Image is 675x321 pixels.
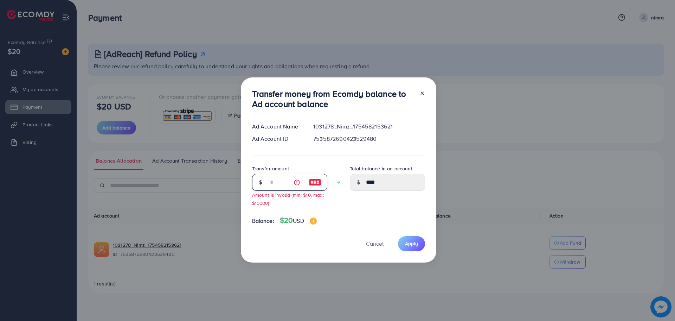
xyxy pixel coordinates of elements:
label: Transfer amount [252,165,289,172]
button: Apply [398,236,425,251]
span: Cancel [366,240,384,247]
label: Total balance in ad account [350,165,412,172]
div: Ad Account Name [246,122,308,131]
span: Balance: [252,217,274,225]
h4: $20 [280,216,317,225]
img: image [310,218,317,225]
div: Ad Account ID [246,135,308,143]
button: Cancel [357,236,392,251]
small: Amount is invalid (min: $10, max: $10000) [252,191,324,206]
div: 1031278_Nimz_1754582153621 [308,122,430,131]
img: image [309,178,321,187]
h3: Transfer money from Ecomdy balance to Ad account balance [252,89,414,109]
div: 7535872690423529480 [308,135,430,143]
span: Apply [405,240,418,247]
span: USD [293,217,304,225]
